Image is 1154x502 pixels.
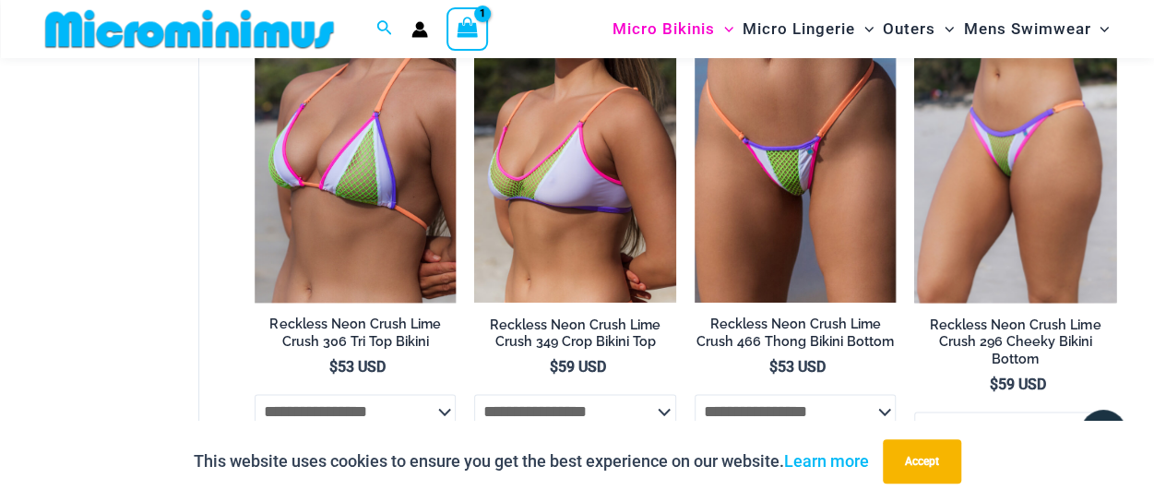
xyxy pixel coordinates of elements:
[769,358,826,376] bdi: 53 USD
[914,317,1116,375] a: Reckless Neon Crush Lime Crush 296 Cheeky Bikini Bottom
[769,358,778,376] span: $
[743,6,855,53] span: Micro Lingerie
[446,7,489,50] a: View Shopping Cart, 1 items
[329,358,338,376] span: $
[329,358,386,376] bdi: 53 USD
[613,6,715,53] span: Micro Bikinis
[46,62,212,431] iframe: TrustedSite Certified
[376,18,393,41] a: Search icon link
[194,448,869,475] p: This website uses cookies to ensure you get the best experience on our website.
[608,6,738,53] a: Micro BikinisMenu ToggleMenu Toggle
[883,439,961,484] button: Accept
[1090,6,1109,53] span: Menu Toggle
[883,6,935,53] span: Outers
[963,6,1090,53] span: Mens Swimwear
[935,6,954,53] span: Menu Toggle
[715,6,733,53] span: Menu Toggle
[990,376,1046,393] bdi: 59 USD
[38,8,341,50] img: MM SHOP LOGO FLAT
[474,317,676,351] h2: Reckless Neon Crush Lime Crush 349 Crop Bikini Top
[855,6,874,53] span: Menu Toggle
[411,21,428,38] a: Account icon link
[958,6,1113,53] a: Mens SwimwearMenu ToggleMenu Toggle
[550,358,606,376] bdi: 59 USD
[738,6,878,53] a: Micro LingerieMenu ToggleMenu Toggle
[990,376,998,393] span: $
[695,316,897,350] h2: Reckless Neon Crush Lime Crush 466 Thong Bikini Bottom
[255,316,457,350] h2: Reckless Neon Crush Lime Crush 306 Tri Top Bikini
[474,317,676,358] a: Reckless Neon Crush Lime Crush 349 Crop Bikini Top
[605,3,1117,55] nav: Site Navigation
[255,316,457,357] a: Reckless Neon Crush Lime Crush 306 Tri Top Bikini
[914,317,1116,368] h2: Reckless Neon Crush Lime Crush 296 Cheeky Bikini Bottom
[784,451,869,471] a: Learn more
[550,358,558,376] span: $
[695,316,897,357] a: Reckless Neon Crush Lime Crush 466 Thong Bikini Bottom
[878,6,958,53] a: OutersMenu ToggleMenu Toggle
